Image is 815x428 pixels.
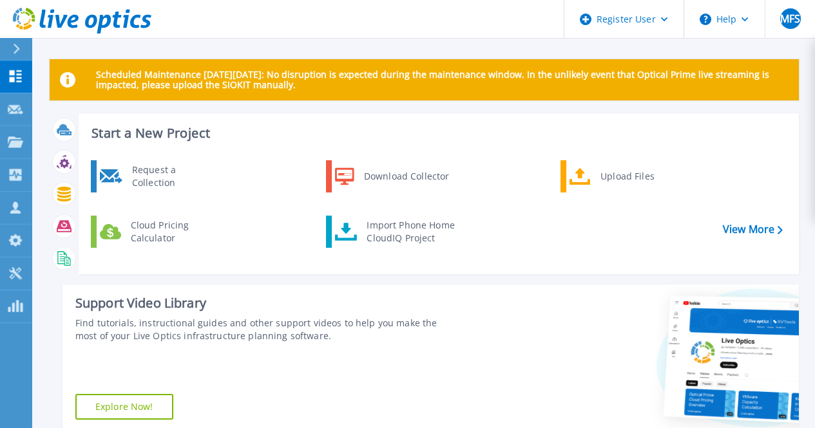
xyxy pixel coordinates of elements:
[75,394,173,420] a: Explore Now!
[91,126,782,140] h3: Start a New Project
[124,219,220,245] div: Cloud Pricing Calculator
[594,163,689,189] div: Upload Files
[126,163,220,189] div: Request a Collection
[358,163,455,189] div: Download Collector
[75,317,458,342] div: Find tutorials, instructional guides and other support videos to help you make the most of your L...
[91,216,223,248] a: Cloud Pricing Calculator
[780,14,800,24] span: MFS
[96,70,789,90] p: Scheduled Maintenance [DATE][DATE]: No disruption is expected during the maintenance window. In t...
[561,160,693,192] a: Upload Files
[360,219,461,245] div: Import Phone Home CloudIQ Project
[723,223,783,236] a: View More
[91,160,223,192] a: Request a Collection
[326,160,458,192] a: Download Collector
[75,295,458,312] div: Support Video Library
